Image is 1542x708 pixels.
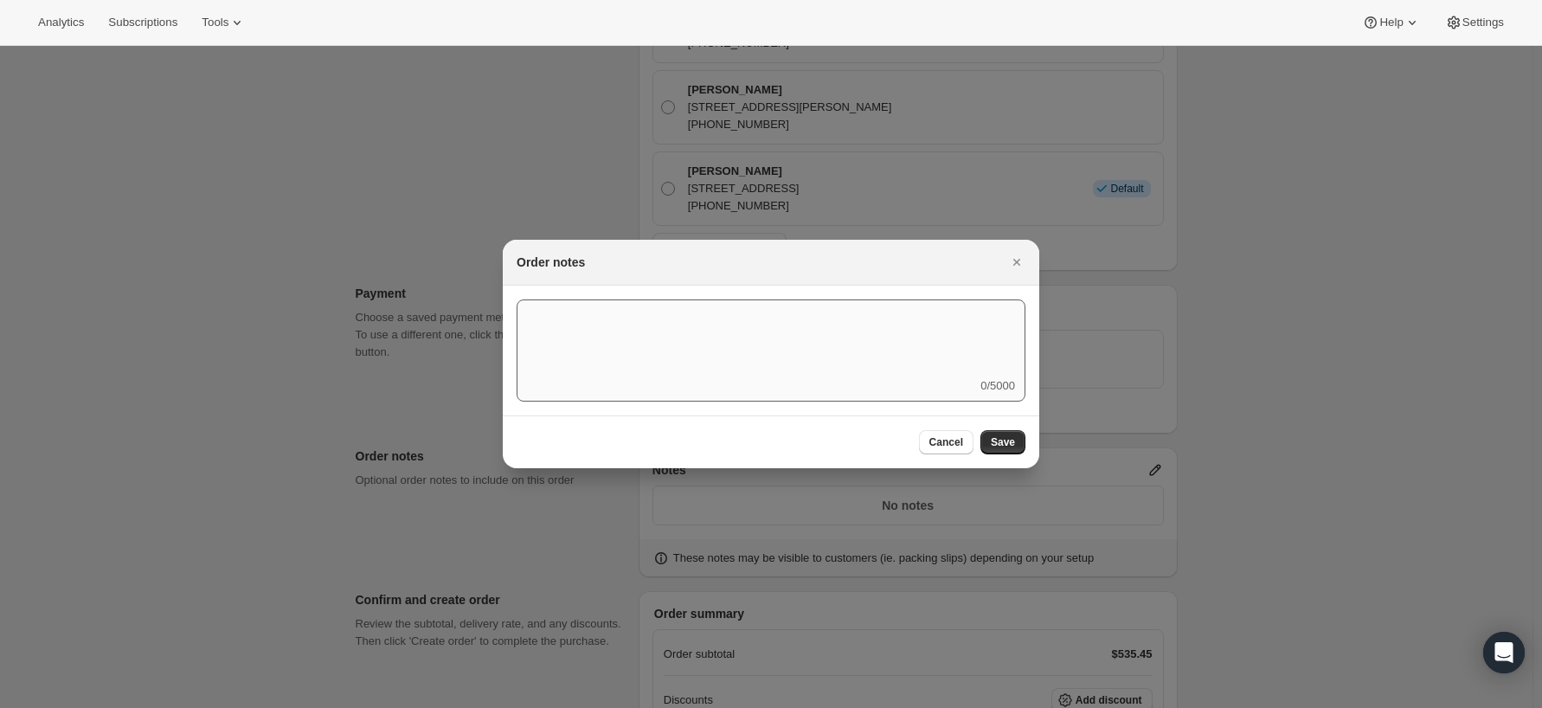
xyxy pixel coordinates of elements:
[191,10,256,35] button: Tools
[517,254,585,271] h2: Order notes
[108,16,177,29] span: Subscriptions
[98,10,188,35] button: Subscriptions
[1352,10,1430,35] button: Help
[38,16,84,29] span: Analytics
[980,430,1025,454] button: Save
[929,435,963,449] span: Cancel
[991,435,1015,449] span: Save
[919,430,973,454] button: Cancel
[1005,250,1029,274] button: Close
[1435,10,1514,35] button: Settings
[1379,16,1403,29] span: Help
[28,10,94,35] button: Analytics
[1483,632,1525,673] div: Open Intercom Messenger
[202,16,228,29] span: Tools
[1462,16,1504,29] span: Settings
